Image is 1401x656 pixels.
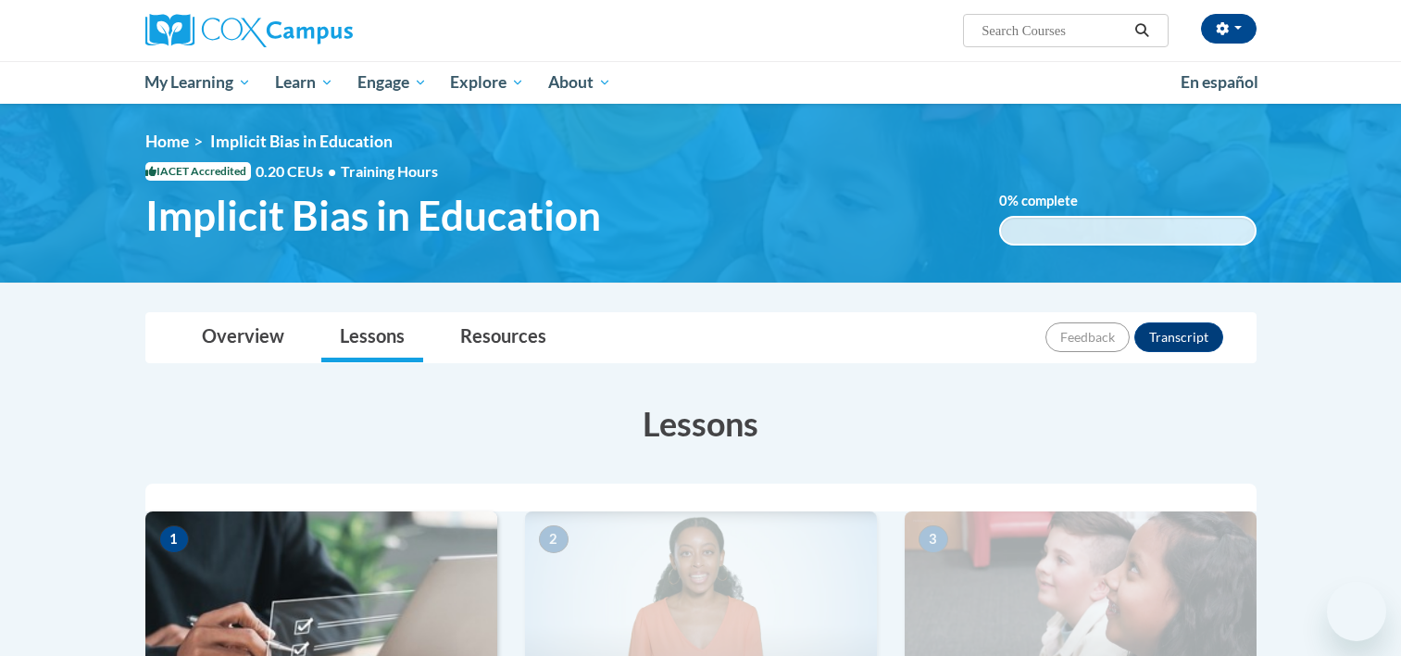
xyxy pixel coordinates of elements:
span: Implicit Bias in Education [210,132,393,151]
label: % complete [999,191,1106,211]
iframe: Button to launch messaging window [1327,582,1386,641]
a: Explore [438,61,536,104]
h3: Lessons [145,400,1257,447]
span: Training Hours [341,162,438,180]
span: 2 [539,525,569,553]
a: Home [145,132,189,151]
span: Implicit Bias in Education [145,191,601,240]
span: My Learning [144,71,251,94]
span: 3 [919,525,948,553]
a: My Learning [133,61,264,104]
button: Account Settings [1201,14,1257,44]
input: Search Courses [980,19,1128,42]
a: Engage [345,61,439,104]
a: Cox Campus [145,14,497,47]
span: 1 [159,525,189,553]
span: En español [1181,72,1258,92]
span: Learn [275,71,333,94]
span: • [328,162,336,180]
a: Lessons [321,313,423,362]
span: IACET Accredited [145,162,251,181]
button: Feedback [1045,322,1130,352]
button: Transcript [1134,322,1223,352]
a: Resources [442,313,565,362]
a: Overview [183,313,303,362]
span: Explore [450,71,524,94]
a: En español [1169,63,1270,102]
div: Main menu [118,61,1284,104]
img: Cox Campus [145,14,353,47]
span: 0.20 CEUs [256,161,341,182]
a: Learn [263,61,345,104]
span: Engage [357,71,427,94]
span: 0 [999,193,1007,208]
a: About [536,61,623,104]
i:  [1133,24,1150,38]
button: Search [1128,19,1156,42]
span: About [548,71,611,94]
